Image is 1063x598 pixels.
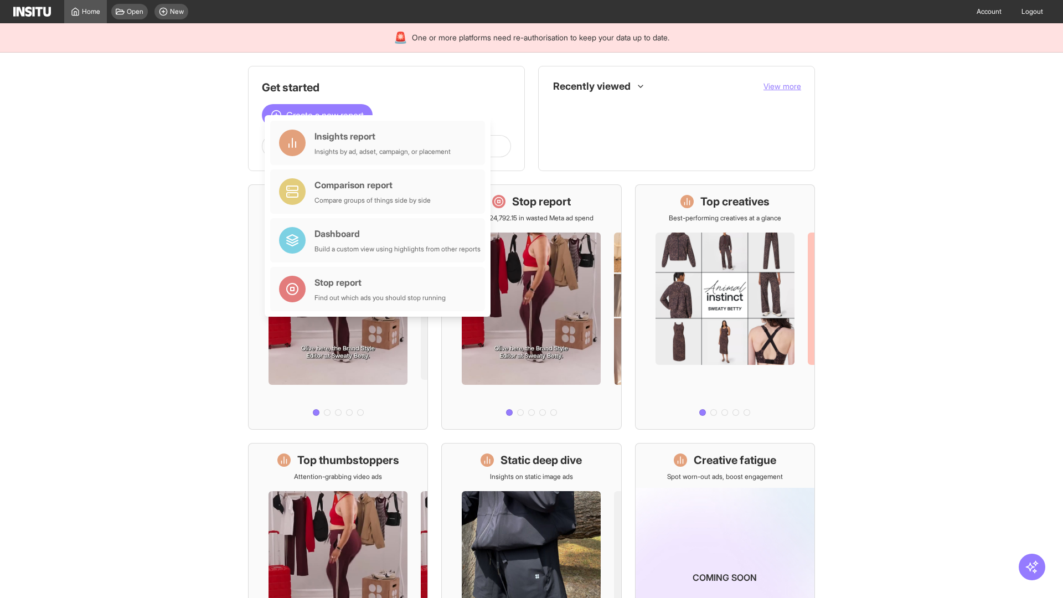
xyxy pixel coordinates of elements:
[314,276,446,289] div: Stop report
[314,196,431,205] div: Compare groups of things side by side
[294,472,382,481] p: Attention-grabbing video ads
[635,184,815,430] a: Top creativesBest-performing creatives at a glance
[262,104,373,126] button: Create a new report
[314,245,481,254] div: Build a custom view using highlights from other reports
[669,214,781,223] p: Best-performing creatives at a glance
[490,472,573,481] p: Insights on static image ads
[314,293,446,302] div: Find out which ads you should stop running
[763,81,801,91] span: View more
[314,130,451,143] div: Insights report
[314,178,431,192] div: Comparison report
[286,109,364,122] span: Create a new report
[441,184,621,430] a: Stop reportSave £24,792.15 in wasted Meta ad spend
[297,452,399,468] h1: Top thumbstoppers
[700,194,770,209] h1: Top creatives
[500,452,582,468] h1: Static deep dive
[314,147,451,156] div: Insights by ad, adset, campaign, or placement
[394,30,407,45] div: 🚨
[13,7,51,17] img: Logo
[469,214,594,223] p: Save £24,792.15 in wasted Meta ad spend
[82,7,100,16] span: Home
[412,32,669,43] span: One or more platforms need re-authorisation to keep your data up to date.
[314,227,481,240] div: Dashboard
[248,184,428,430] a: What's live nowSee all active ads instantly
[763,81,801,92] button: View more
[127,7,143,16] span: Open
[262,80,511,95] h1: Get started
[170,7,184,16] span: New
[512,194,571,209] h1: Stop report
